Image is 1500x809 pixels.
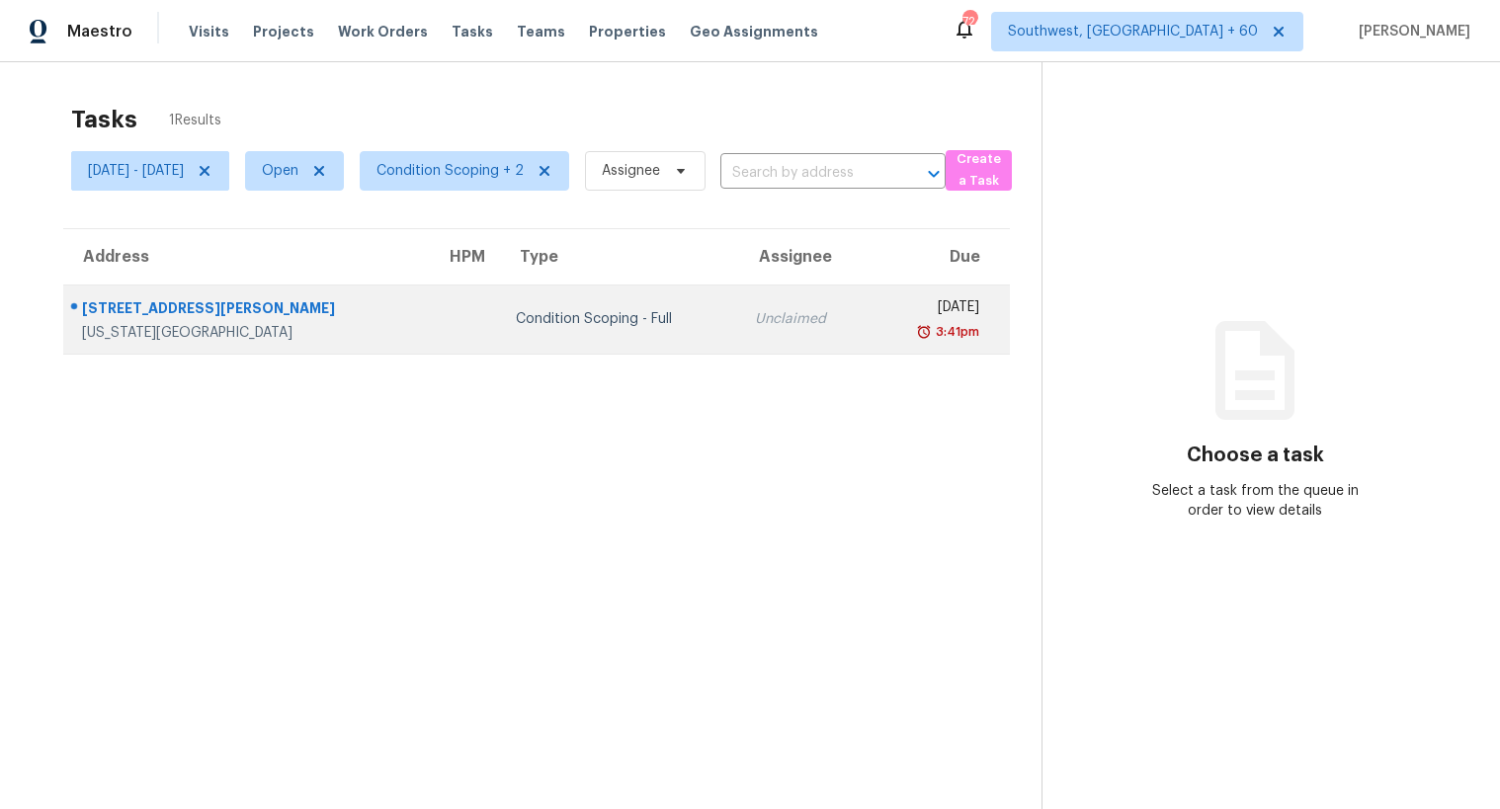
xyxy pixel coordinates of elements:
input: Search by address [720,158,890,189]
span: Teams [517,22,565,41]
span: Geo Assignments [690,22,818,41]
span: Projects [253,22,314,41]
img: Overdue Alarm Icon [916,322,932,342]
div: 3:41pm [932,322,979,342]
h2: Tasks [71,110,137,129]
th: Assignee [739,229,870,284]
span: Condition Scoping + 2 [376,161,524,181]
h3: Choose a task [1187,445,1324,465]
span: Work Orders [338,22,428,41]
span: Properties [589,22,666,41]
span: Create a Task [956,148,1002,194]
span: Southwest, [GEOGRAPHIC_DATA] + 60 [1008,22,1258,41]
span: 1 Results [169,111,221,130]
button: Create a Task [946,150,1012,191]
div: [US_STATE][GEOGRAPHIC_DATA] [82,323,414,343]
span: Maestro [67,22,132,41]
th: Address [63,229,430,284]
span: [DATE] - [DATE] [88,161,184,181]
span: Assignee [602,161,660,181]
th: Type [500,229,739,284]
span: Open [262,161,298,181]
button: Open [920,160,948,188]
div: [DATE] [885,297,978,322]
div: [STREET_ADDRESS][PERSON_NAME] [82,298,414,323]
div: Condition Scoping - Full [516,309,723,329]
span: Tasks [452,25,493,39]
th: Due [870,229,1009,284]
div: Select a task from the queue in order to view details [1148,481,1362,521]
th: HPM [430,229,500,284]
span: [PERSON_NAME] [1351,22,1470,41]
div: Unclaimed [755,309,854,329]
div: 724 [962,12,976,32]
span: Visits [189,22,229,41]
